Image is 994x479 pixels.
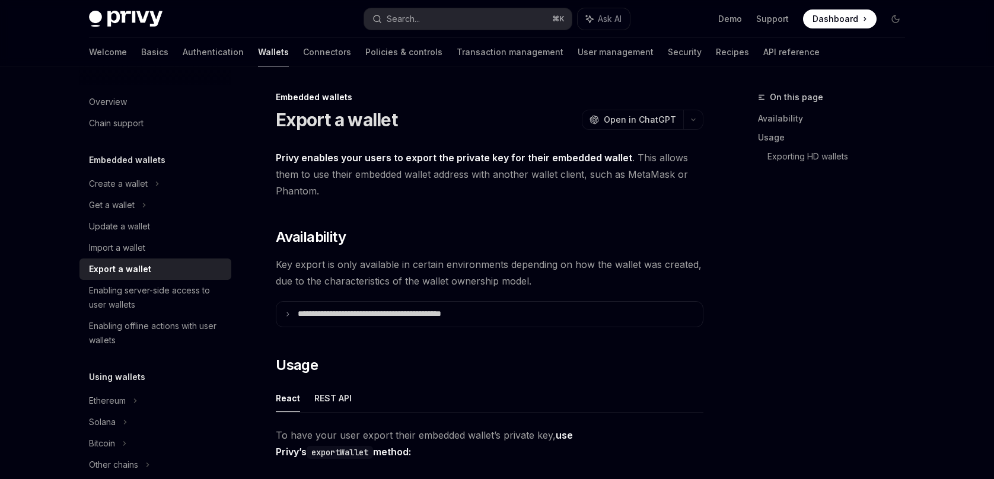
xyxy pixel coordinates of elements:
strong: Privy enables your users to export the private key for their embedded wallet [276,152,632,164]
button: React [276,384,300,412]
span: To have your user export their embedded wallet’s private key, [276,427,703,460]
div: Ethereum [89,394,126,408]
a: Demo [718,13,742,25]
a: Chain support [79,113,231,134]
a: Welcome [89,38,127,66]
a: Enabling offline actions with user wallets [79,315,231,351]
div: Enabling offline actions with user wallets [89,319,224,347]
button: REST API [314,384,352,412]
span: . This allows them to use their embedded wallet address with another wallet client, such as MetaM... [276,149,703,199]
a: Recipes [716,38,749,66]
div: Bitcoin [89,436,115,451]
h5: Using wallets [89,370,145,384]
div: Embedded wallets [276,91,703,103]
a: Dashboard [803,9,877,28]
a: Enabling server-side access to user wallets [79,280,231,315]
a: Exporting HD wallets [767,147,915,166]
a: Basics [141,38,168,66]
a: Connectors [303,38,351,66]
a: API reference [763,38,820,66]
img: dark logo [89,11,163,27]
a: Import a wallet [79,237,231,258]
div: Other chains [89,458,138,472]
a: Export a wallet [79,258,231,280]
a: Transaction management [457,38,563,66]
button: Search...⌘K [364,8,572,30]
a: Authentication [183,38,244,66]
button: Toggle dark mode [886,9,905,28]
button: Open in ChatGPT [582,110,683,130]
span: Key export is only available in certain environments depending on how the wallet was created, due... [276,256,703,289]
span: Open in ChatGPT [604,114,676,126]
a: Wallets [258,38,289,66]
a: Policies & controls [365,38,442,66]
a: Security [668,38,702,66]
span: ⌘ K [552,14,565,24]
a: Usage [758,128,915,147]
a: Overview [79,91,231,113]
span: Usage [276,356,318,375]
div: Overview [89,95,127,109]
span: Ask AI [598,13,622,25]
div: Get a wallet [89,198,135,212]
button: Ask AI [578,8,630,30]
div: Enabling server-side access to user wallets [89,283,224,312]
h5: Embedded wallets [89,153,165,167]
span: Availability [276,228,346,247]
a: User management [578,38,654,66]
code: exportWallet [307,446,373,459]
h1: Export a wallet [276,109,397,130]
span: Dashboard [813,13,858,25]
div: Solana [89,415,116,429]
div: Chain support [89,116,144,130]
span: On this page [770,90,823,104]
div: Export a wallet [89,262,151,276]
a: Update a wallet [79,216,231,237]
strong: use Privy’s method: [276,429,573,458]
a: Availability [758,109,915,128]
div: Create a wallet [89,177,148,191]
div: Update a wallet [89,219,150,234]
a: Support [756,13,789,25]
div: Search... [387,12,420,26]
div: Import a wallet [89,241,145,255]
